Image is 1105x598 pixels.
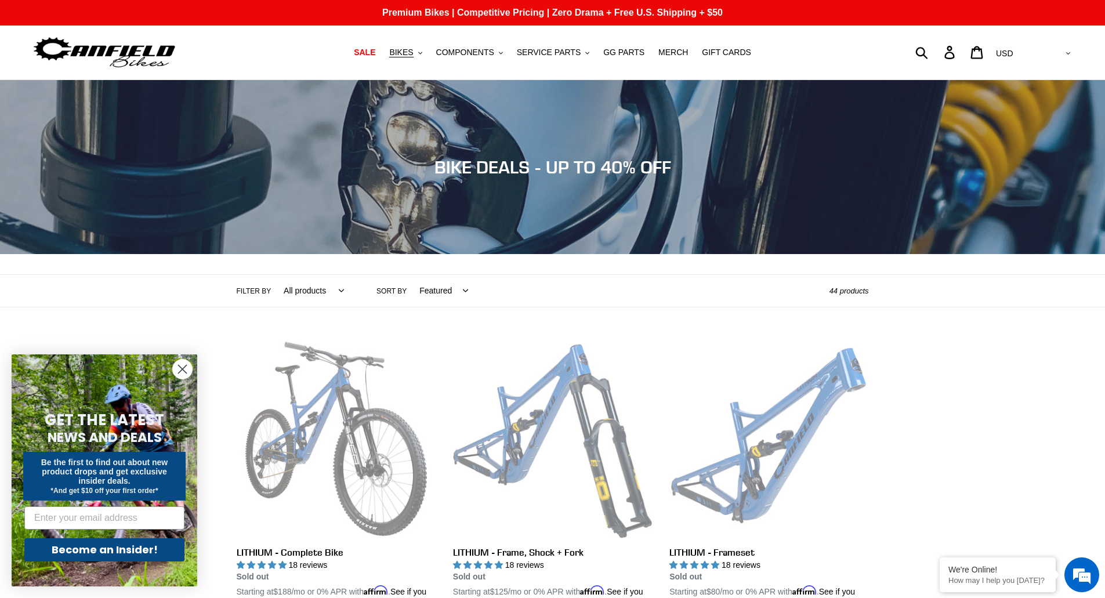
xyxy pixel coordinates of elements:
[603,48,644,57] span: GG PARTS
[45,409,164,430] span: GET THE LATEST
[32,34,177,71] img: Canfield Bikes
[597,45,650,60] a: GG PARTS
[430,45,509,60] button: COMPONENTS
[434,157,671,177] span: BIKE DEALS - UP TO 40% OFF
[702,48,751,57] span: GIFT CARDS
[376,286,407,296] label: Sort by
[511,45,595,60] button: SERVICE PARTS
[48,428,162,447] span: NEWS AND DEALS
[517,48,581,57] span: SERVICE PARTS
[948,565,1047,574] div: We're Online!
[348,45,381,60] a: SALE
[389,48,413,57] span: BIKES
[237,286,271,296] label: Filter by
[696,45,757,60] a: GIFT CARDS
[948,576,1047,585] p: How may I help you today?
[24,506,184,530] input: Enter your email address
[41,458,168,485] span: Be the first to find out about new product drops and get exclusive insider deals.
[829,287,869,295] span: 44 products
[658,48,688,57] span: MERCH
[354,48,375,57] span: SALE
[172,359,193,379] button: Close dialog
[50,487,158,495] span: *And get $10 off your first order*
[653,45,694,60] a: MERCH
[922,39,951,65] input: Search
[24,538,184,561] button: Become an Insider!
[436,48,494,57] span: COMPONENTS
[383,45,427,60] button: BIKES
